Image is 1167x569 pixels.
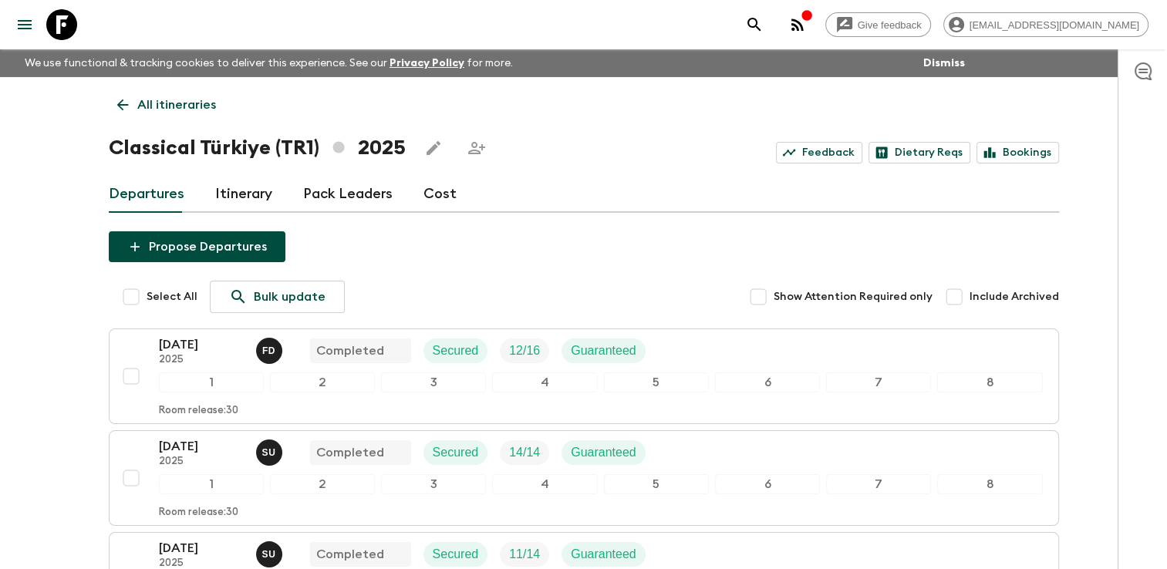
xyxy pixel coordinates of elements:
p: 12 / 16 [509,342,540,360]
a: Itinerary [215,176,272,213]
p: 2025 [159,456,244,468]
p: Completed [316,443,384,462]
div: 7 [826,474,931,494]
p: Completed [316,342,384,360]
p: Completed [316,545,384,564]
button: search adventures [739,9,770,40]
div: 3 [381,474,486,494]
div: 8 [937,372,1042,392]
div: 3 [381,372,486,392]
span: Select All [147,289,197,305]
div: 6 [715,474,820,494]
button: [DATE]2025Sefa UzCompletedSecuredTrip FillGuaranteed12345678Room release:30 [109,430,1059,526]
div: 5 [604,474,709,494]
span: Sefa Uz [256,546,285,558]
div: [EMAIL_ADDRESS][DOMAIN_NAME] [943,12,1148,37]
p: Room release: 30 [159,507,238,519]
span: Fatih Develi [256,342,285,355]
div: Secured [423,440,488,465]
button: Edit this itinerary [418,133,449,163]
div: 7 [826,372,931,392]
div: Secured [423,338,488,363]
h1: Classical Türkiye (TR1) 2025 [109,133,406,163]
div: 6 [715,372,820,392]
div: Trip Fill [500,542,549,567]
a: Pack Leaders [303,176,393,213]
div: 1 [159,372,264,392]
p: 2025 [159,354,244,366]
div: 2 [270,372,375,392]
button: [DATE]2025Fatih DeveliCompletedSecuredTrip FillGuaranteed12345678Room release:30 [109,328,1059,424]
a: Bookings [976,142,1059,163]
div: 2 [270,474,375,494]
span: Share this itinerary [461,133,492,163]
p: Secured [433,342,479,360]
a: Bulk update [210,281,345,313]
p: Guaranteed [571,545,636,564]
p: We use functional & tracking cookies to deliver this experience. See our for more. [19,49,519,77]
p: [DATE] [159,437,244,456]
p: 14 / 14 [509,443,540,462]
a: Give feedback [825,12,931,37]
span: [EMAIL_ADDRESS][DOMAIN_NAME] [961,19,1148,31]
p: 11 / 14 [509,545,540,564]
p: Secured [433,443,479,462]
div: Trip Fill [500,338,549,363]
a: Cost [423,176,457,213]
button: menu [9,9,40,40]
p: Bulk update [254,288,325,306]
div: Trip Fill [500,440,549,465]
button: Dismiss [919,52,969,74]
div: 4 [492,372,597,392]
div: 4 [492,474,597,494]
div: 8 [937,474,1042,494]
a: Dietary Reqs [869,142,970,163]
p: [DATE] [159,335,244,354]
div: 1 [159,474,264,494]
p: All itineraries [137,96,216,114]
a: Feedback [776,142,862,163]
p: Room release: 30 [159,405,238,417]
p: Secured [433,545,479,564]
p: Guaranteed [571,342,636,360]
div: 5 [604,372,709,392]
a: All itineraries [109,89,224,120]
span: Give feedback [849,19,930,31]
span: Include Archived [970,289,1059,305]
span: Show Attention Required only [774,289,933,305]
p: Guaranteed [571,443,636,462]
span: Sefa Uz [256,444,285,456]
button: Propose Departures [109,231,285,262]
a: Privacy Policy [390,58,464,69]
div: Secured [423,542,488,567]
p: [DATE] [159,539,244,557]
a: Departures [109,176,184,213]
